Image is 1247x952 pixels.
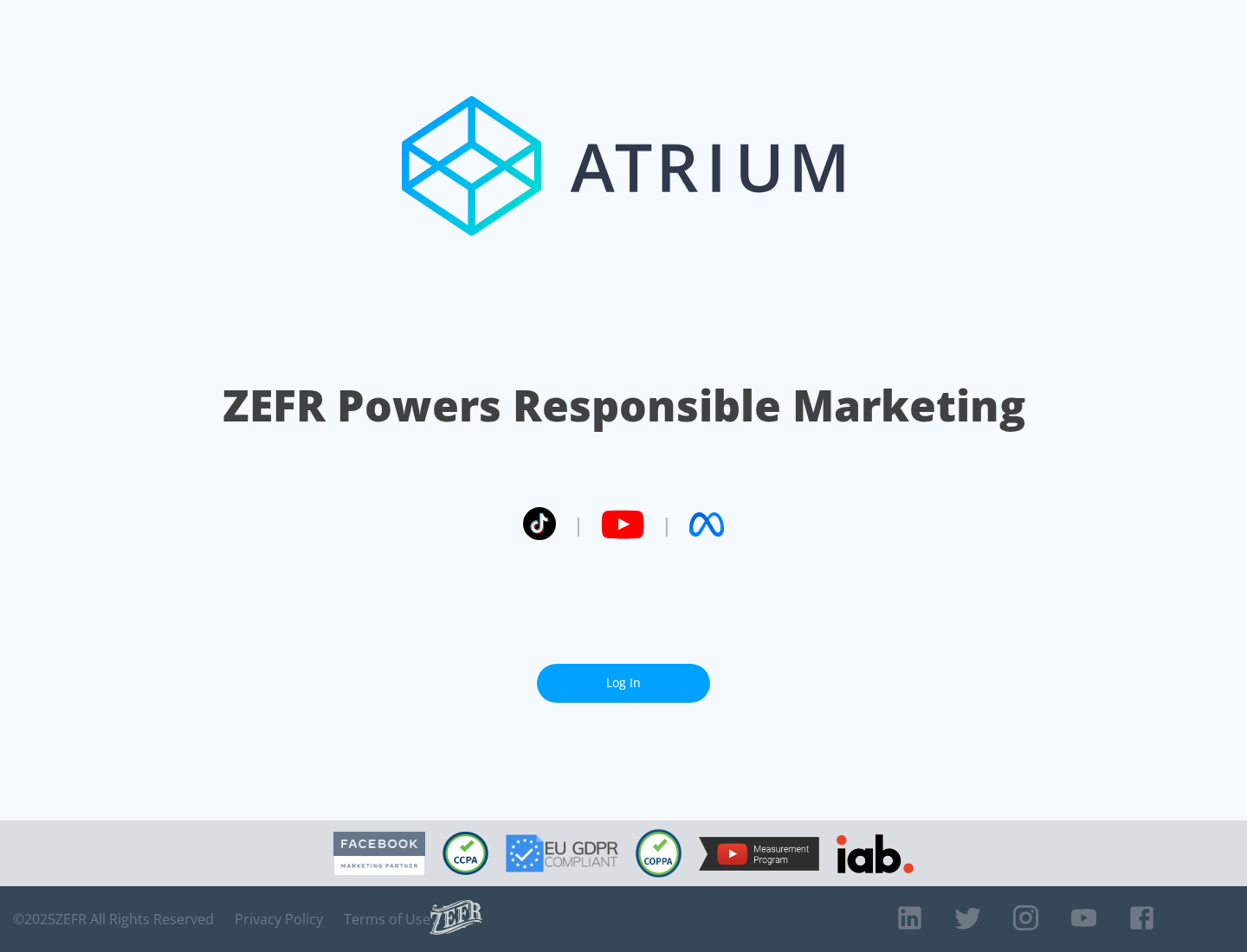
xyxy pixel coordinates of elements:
a: Log In [537,664,710,703]
span: | [573,511,584,537]
span: | [662,511,672,537]
h1: ZEFR Powers Responsible Marketing [223,376,1025,435]
img: CCPA Compliant [443,832,488,875]
a: Privacy Policy [235,910,323,928]
img: YouTube Measurement Program [699,837,819,871]
img: GDPR Compliant [506,834,618,872]
span: © 2025 ZEFR All Rights Reserved [13,910,214,928]
img: Facebook Marketing Partner [333,832,425,876]
img: COPPA Compliant [636,829,682,878]
img: IAB [837,834,914,873]
a: Terms of Use [344,910,430,928]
